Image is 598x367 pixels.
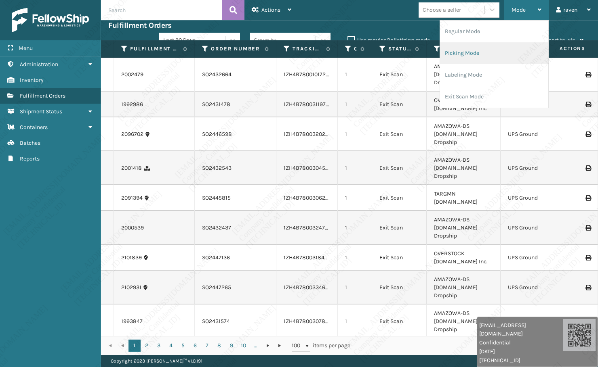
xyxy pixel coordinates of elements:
td: Exit Scan [372,304,427,338]
td: AMAZOWA-DS [DOMAIN_NAME] Dropship [427,117,501,151]
a: 4 [165,340,177,352]
li: Regular Mode [440,21,548,42]
li: Exit Scan Mode [440,86,548,108]
label: Order Number [211,45,261,52]
a: 1ZH4B7800324709702 [284,224,341,231]
label: Use regular Palletizing mode [347,37,430,44]
h3: Fulfillment Orders [108,21,171,30]
a: 1ZH4B7800320219838 [284,131,341,138]
a: 2101839 [121,254,142,262]
td: TARGMN [DOMAIN_NAME] [427,185,501,211]
td: SO2432437 [195,211,276,245]
a: 2002479 [121,71,143,79]
a: 8 [213,340,225,352]
span: Containers [20,124,48,131]
td: 1 [338,92,372,117]
td: UPS Ground [501,271,578,304]
td: SO2447136 [195,245,276,271]
span: Export to .xls [542,37,575,44]
td: Exit Scan [372,92,427,117]
td: AMAZOWA-DS [DOMAIN_NAME] Dropship [427,271,501,304]
a: 2091394 [121,194,143,202]
td: Exit Scan [372,271,427,304]
td: UPS Ground [501,117,578,151]
td: 1 [338,117,372,151]
td: OVERSTOCK [DOMAIN_NAME] Inc. [427,245,501,271]
span: Reports [20,155,40,162]
a: 2001418 [121,164,142,172]
td: AMAZOWA-DS [DOMAIN_NAME] Dropship [427,211,501,245]
td: SO2447265 [195,271,276,304]
a: 1ZH4B7800334694576 [284,284,341,291]
span: Actions [261,6,280,13]
i: Print Label [585,165,590,171]
a: 7 [201,340,213,352]
a: 6 [189,340,201,352]
td: SO2431478 [195,92,276,117]
i: Print Label [585,225,590,231]
span: Administration [20,61,58,68]
span: Confidential [479,338,563,347]
td: SO2432664 [195,58,276,92]
td: Exit Scan [372,245,427,271]
label: Tracking Number [293,45,322,52]
span: Go to the last page [277,342,283,349]
td: AMAZOWA-DS [DOMAIN_NAME] Dropship [427,304,501,338]
a: 9 [225,340,238,352]
a: 5 [177,340,189,352]
td: UPS Ground [501,185,578,211]
i: Print Label [585,72,590,77]
span: Menu [19,45,33,52]
td: Exit Scan [372,211,427,245]
i: Print Label [585,195,590,201]
i: Print Label [585,102,590,107]
a: 1ZH4B7800101727828 [284,71,339,78]
a: Go to the next page [262,340,274,352]
td: 1 [338,211,372,245]
span: Batches [20,140,40,146]
a: 1ZH4B7800307806497 [284,318,341,325]
td: SO2446598 [195,117,276,151]
span: [DATE] [479,347,563,356]
a: 2 [141,340,153,352]
td: Exit Scan [372,185,427,211]
td: 1 [338,245,372,271]
i: Print Label [585,255,590,261]
td: OVERSTOCK [DOMAIN_NAME] Inc. [427,92,501,117]
td: SO2445815 [195,185,276,211]
a: 2000539 [121,224,144,232]
span: Fulfillment Orders [20,92,65,99]
a: 1ZH4B7800304580718 [284,165,341,171]
label: Status [388,45,411,52]
i: Print Label [585,285,590,290]
a: 2102931 [121,284,141,292]
p: Copyright 2023 [PERSON_NAME]™ v 1.0.191 [111,355,202,367]
td: Exit Scan [372,117,427,151]
td: UPS Ground [501,304,578,338]
span: 100 [292,342,304,350]
span: Actions [534,42,590,55]
span: Inventory [20,77,44,83]
a: 1ZH4B7800318489784 [284,254,341,261]
td: SO2432543 [195,151,276,185]
div: Choose a seller [423,6,461,14]
span: Mode [512,6,526,13]
td: Exit Scan [372,151,427,185]
li: Picking Mode [440,42,548,64]
a: 1ZH4B7800311972077 [284,101,338,108]
a: Go to the last page [274,340,286,352]
div: 1 - 100 of 48329 items [362,342,589,350]
td: 1 [338,271,372,304]
a: 1992986 [121,100,143,108]
td: UPS Ground [501,211,578,245]
span: Go to the next page [265,342,271,349]
a: 1ZH4B7800306211694 [284,194,339,201]
td: 1 [338,151,372,185]
span: Shipment Status [20,108,62,115]
div: Group by [254,36,276,44]
a: 10 [238,340,250,352]
span: [EMAIL_ADDRESS][DOMAIN_NAME] [479,321,563,338]
div: Last 90 Days [163,36,226,44]
i: Print Label [585,131,590,137]
td: UPS Ground [501,245,578,271]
